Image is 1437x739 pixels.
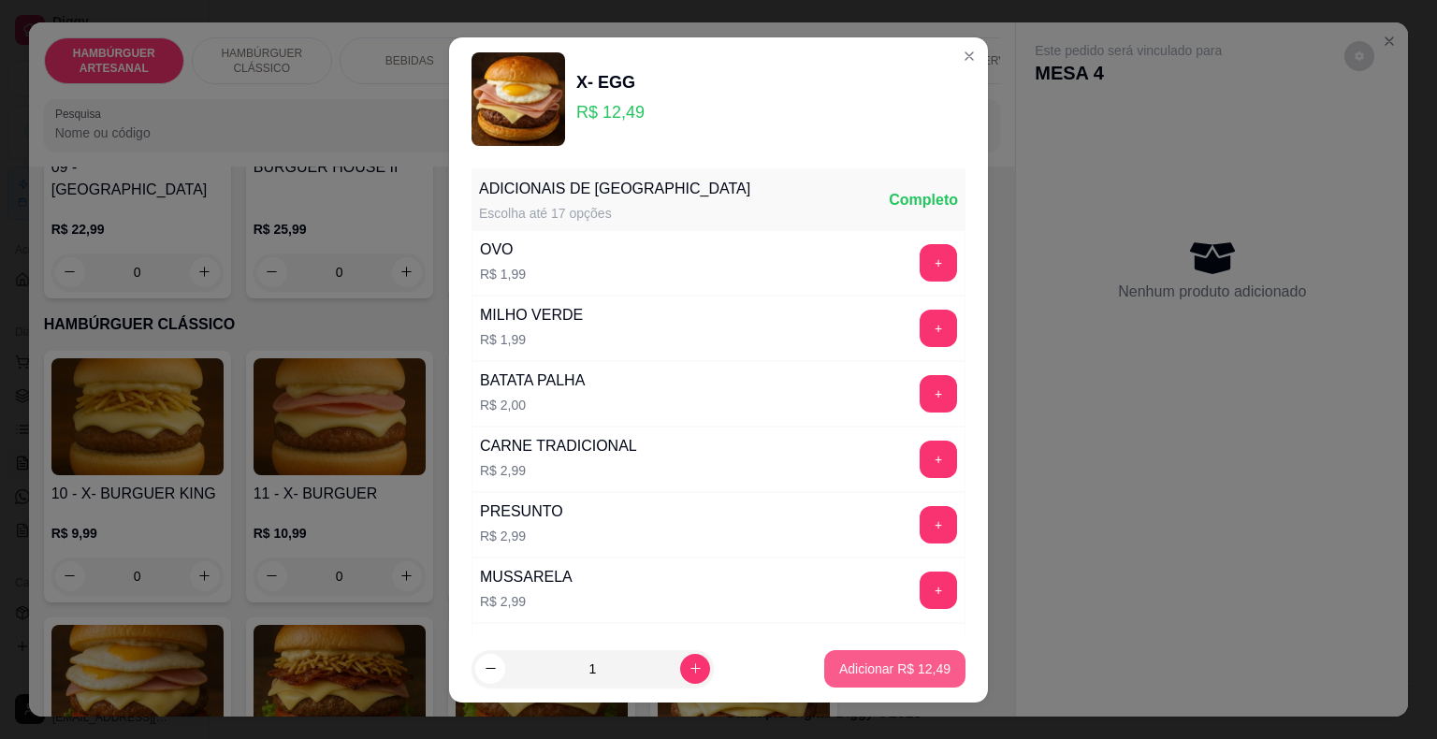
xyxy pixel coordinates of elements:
[920,244,957,282] button: add
[576,69,645,95] div: X- EGG
[680,654,710,684] button: increase-product-quantity
[889,189,958,211] div: Completo
[920,441,957,478] button: add
[480,265,526,283] p: R$ 1,99
[480,500,563,523] div: PRESUNTO
[479,178,750,200] div: ADICIONAIS DE [GEOGRAPHIC_DATA]
[480,461,637,480] p: R$ 2,99
[839,659,951,678] p: Adicionar R$ 12,49
[920,310,957,347] button: add
[480,304,583,326] div: MILHO VERDE
[480,631,539,654] div: SALADA
[480,566,573,588] div: MUSSARELA
[480,435,637,457] div: CARNE TRADICIONAL
[480,330,583,349] p: R$ 1,99
[480,396,585,414] p: R$ 2,00
[576,99,645,125] p: R$ 12,49
[920,506,957,543] button: add
[480,239,526,261] div: OVO
[920,572,957,609] button: add
[480,527,563,545] p: R$ 2,99
[479,204,750,223] div: Escolha até 17 opções
[480,592,573,611] p: R$ 2,99
[480,369,585,392] div: BATATA PALHA
[472,52,565,146] img: product-image
[824,650,965,688] button: Adicionar R$ 12,49
[920,375,957,413] button: add
[475,654,505,684] button: decrease-product-quantity
[954,41,984,71] button: Close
